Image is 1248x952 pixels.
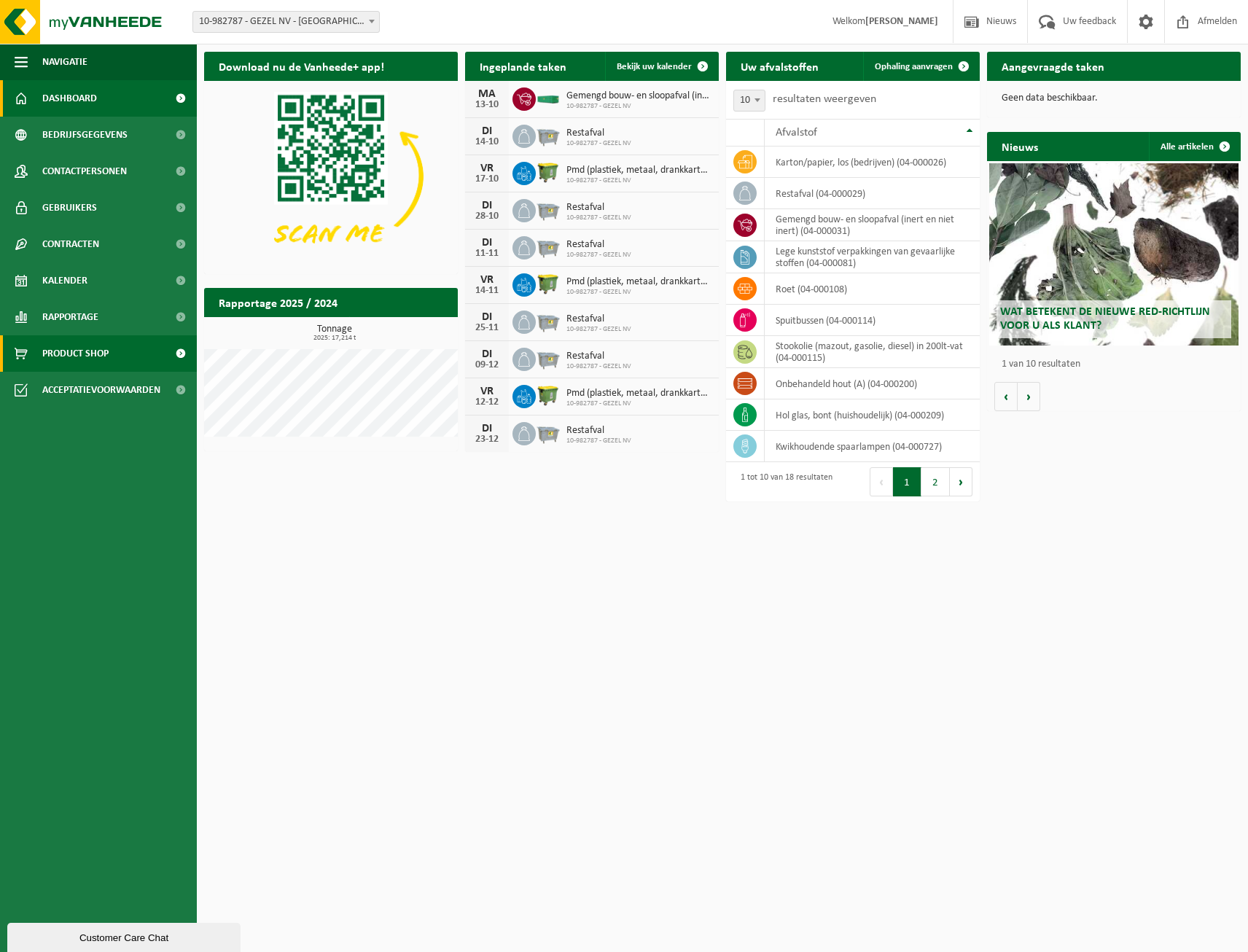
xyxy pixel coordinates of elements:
[42,262,87,299] span: Kalender
[204,81,458,271] img: Download de VHEPlus App
[865,16,938,27] strong: [PERSON_NAME]
[765,368,980,399] td: onbehandeld hout (A) (04-000200)
[566,388,711,399] span: Pmd (plastiek, metaal, drankkartons) (bedrijven)
[472,286,502,296] div: 14-11
[42,190,97,226] span: Gebruikers
[472,88,502,100] div: MA
[211,324,458,342] h3: Tonnage
[765,273,980,305] td: roet (04-000108)
[776,127,817,138] span: Afvalstof
[566,351,631,362] span: Restafval
[987,52,1119,80] h2: Aangevraagde taken
[472,397,502,407] div: 12-12
[536,308,561,333] img: WB-2500-GAL-GY-01
[1002,93,1226,104] p: Geen data beschikbaar.
[863,52,978,81] a: Ophaling aanvragen
[566,165,711,176] span: Pmd (plastiek, metaal, drankkartons) (bedrijven)
[1002,359,1233,370] p: 1 van 10 resultaten
[472,211,502,222] div: 28-10
[536,160,561,184] img: WB-1100-HPE-GN-50
[465,52,581,80] h2: Ingeplande taken
[472,200,502,211] div: DI
[536,234,561,259] img: WB-2500-GAL-GY-01
[566,325,631,334] span: 10-982787 - GEZEL NV
[536,383,561,407] img: WB-1100-HPE-GN-50
[42,80,97,117] span: Dashboard
[566,276,711,288] span: Pmd (plastiek, metaal, drankkartons) (bedrijven)
[893,467,921,496] button: 1
[42,226,99,262] span: Contracten
[42,44,87,80] span: Navigatie
[472,174,502,184] div: 17-10
[472,125,502,137] div: DI
[536,346,561,370] img: WB-2500-GAL-GY-01
[42,117,128,153] span: Bedrijfsgegevens
[765,399,980,431] td: hol glas, bont (huishoudelijk) (04-000209)
[42,335,109,372] span: Product Shop
[472,137,502,147] div: 14-10
[566,437,631,445] span: 10-982787 - GEZEL NV
[204,288,352,316] h2: Rapportage 2025 / 2024
[536,91,561,104] img: HK-XC-20-GN-00
[1000,306,1210,332] span: Wat betekent de nieuwe RED-richtlijn voor u als klant?
[472,237,502,249] div: DI
[566,288,711,297] span: 10-982787 - GEZEL NV
[566,313,631,325] span: Restafval
[566,399,711,408] span: 10-982787 - GEZEL NV
[472,434,502,445] div: 23-12
[765,209,980,241] td: gemengd bouw- en sloopafval (inert en niet inert) (04-000031)
[566,251,631,260] span: 10-982787 - GEZEL NV
[349,316,456,346] a: Bekijk rapportage
[733,466,832,498] div: 1 tot 10 van 18 resultaten
[42,299,98,335] span: Rapportage
[566,102,711,111] span: 10-982787 - GEZEL NV
[726,52,833,80] h2: Uw afvalstoffen
[734,90,765,111] span: 10
[566,362,631,371] span: 10-982787 - GEZEL NV
[472,163,502,174] div: VR
[989,163,1238,346] a: Wat betekent de nieuwe RED-richtlijn voor u als klant?
[987,132,1053,160] h2: Nieuws
[204,52,399,80] h2: Download nu de Vanheede+ app!
[994,382,1018,411] button: Vorige
[472,386,502,397] div: VR
[566,90,711,102] span: Gemengd bouw- en sloopafval (inert en niet inert)
[472,360,502,370] div: 09-12
[536,122,561,147] img: WB-2500-GAL-GY-01
[566,214,631,222] span: 10-982787 - GEZEL NV
[765,431,980,462] td: kwikhoudende spaarlampen (04-000727)
[870,467,893,496] button: Previous
[605,52,717,81] a: Bekijk uw kalender
[536,197,561,222] img: WB-2500-GAL-GY-01
[1149,132,1239,161] a: Alle artikelen
[472,274,502,286] div: VR
[472,100,502,110] div: 13-10
[566,128,631,139] span: Restafval
[765,336,980,368] td: stookolie (mazout, gasolie, diesel) in 200lt-vat (04-000115)
[566,425,631,437] span: Restafval
[765,147,980,178] td: karton/papier, los (bedrijven) (04-000026)
[765,178,980,209] td: restafval (04-000029)
[536,420,561,445] img: WB-2500-GAL-GY-01
[211,335,458,342] span: 2025: 17,214 t
[42,153,127,190] span: Contactpersonen
[192,11,380,33] span: 10-982787 - GEZEL NV - BUGGENHOUT
[566,202,631,214] span: Restafval
[472,311,502,323] div: DI
[536,271,561,296] img: WB-1100-HPE-GN-50
[773,93,876,105] label: resultaten weergeven
[765,305,980,336] td: spuitbussen (04-000114)
[472,323,502,333] div: 25-11
[472,348,502,360] div: DI
[765,241,980,273] td: lege kunststof verpakkingen van gevaarlijke stoffen (04-000081)
[42,372,160,408] span: Acceptatievoorwaarden
[921,467,950,496] button: 2
[875,62,953,71] span: Ophaling aanvragen
[7,920,243,952] iframe: chat widget
[566,176,711,185] span: 10-982787 - GEZEL NV
[193,12,379,32] span: 10-982787 - GEZEL NV - BUGGENHOUT
[472,423,502,434] div: DI
[566,139,631,148] span: 10-982787 - GEZEL NV
[1018,382,1040,411] button: Volgende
